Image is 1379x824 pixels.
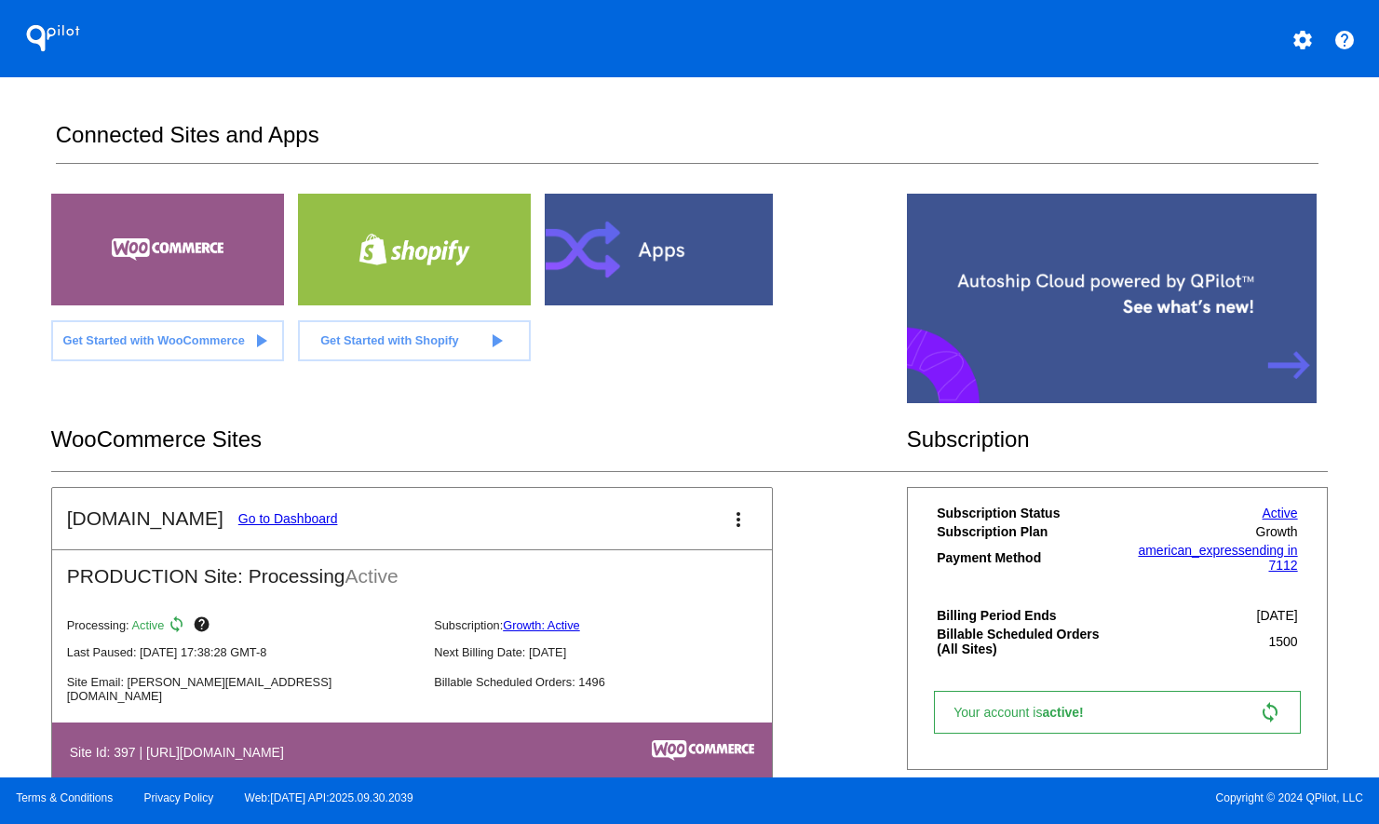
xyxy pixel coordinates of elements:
a: Privacy Policy [144,791,214,804]
p: Next Billing Date: [DATE] [434,645,786,659]
span: Get Started with Shopify [320,333,459,347]
span: Active [132,618,165,632]
a: Your account isactive! sync [934,691,1300,734]
mat-icon: sync [1259,701,1281,723]
th: Billable Scheduled Orders (All Sites) [936,626,1117,657]
a: american_expressending in 7112 [1138,543,1297,573]
h2: WooCommerce Sites [51,426,907,453]
h1: QPilot [16,20,90,57]
img: c53aa0e5-ae75-48aa-9bee-956650975ee5 [652,740,754,761]
p: Subscription: [434,618,786,632]
span: Get Started with WooCommerce [62,333,244,347]
span: Copyright © 2024 QPilot, LLC [706,791,1363,804]
p: Processing: [67,615,419,638]
a: Go to Dashboard [238,511,338,526]
span: Active [345,565,399,587]
h4: Site Id: 397 | [URL][DOMAIN_NAME] [70,745,293,760]
a: Growth: Active [503,618,580,632]
span: Growth [1256,524,1298,539]
a: Get Started with WooCommerce [51,320,284,361]
h2: Connected Sites and Apps [56,122,1318,164]
a: Get Started with Shopify [298,320,531,361]
mat-icon: play_arrow [485,330,507,352]
span: active! [1042,705,1092,720]
p: Billable Scheduled Orders: 1496 [434,675,786,689]
p: Last Paused: [DATE] 17:38:28 GMT-8 [67,645,419,659]
mat-icon: sync [168,615,190,638]
a: Terms & Conditions [16,791,113,804]
mat-icon: play_arrow [250,330,272,352]
th: Subscription Status [936,505,1117,521]
mat-icon: help [193,615,215,638]
p: Site Email: [PERSON_NAME][EMAIL_ADDRESS][DOMAIN_NAME] [67,675,419,703]
h2: Subscription [907,426,1329,453]
a: Web:[DATE] API:2025.09.30.2039 [245,791,413,804]
h2: PRODUCTION Site: Processing [52,550,772,588]
th: Billing Period Ends [936,607,1117,624]
span: 1500 [1268,634,1297,649]
th: Payment Method [936,542,1117,574]
th: Subscription Plan [936,523,1117,540]
mat-icon: more_vert [727,508,750,531]
span: american_express [1138,543,1244,558]
mat-icon: settings [1291,29,1314,51]
mat-icon: help [1333,29,1356,51]
a: Active [1263,506,1298,520]
h2: [DOMAIN_NAME] [67,507,223,530]
span: [DATE] [1257,608,1298,623]
span: Your account is [953,705,1102,720]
